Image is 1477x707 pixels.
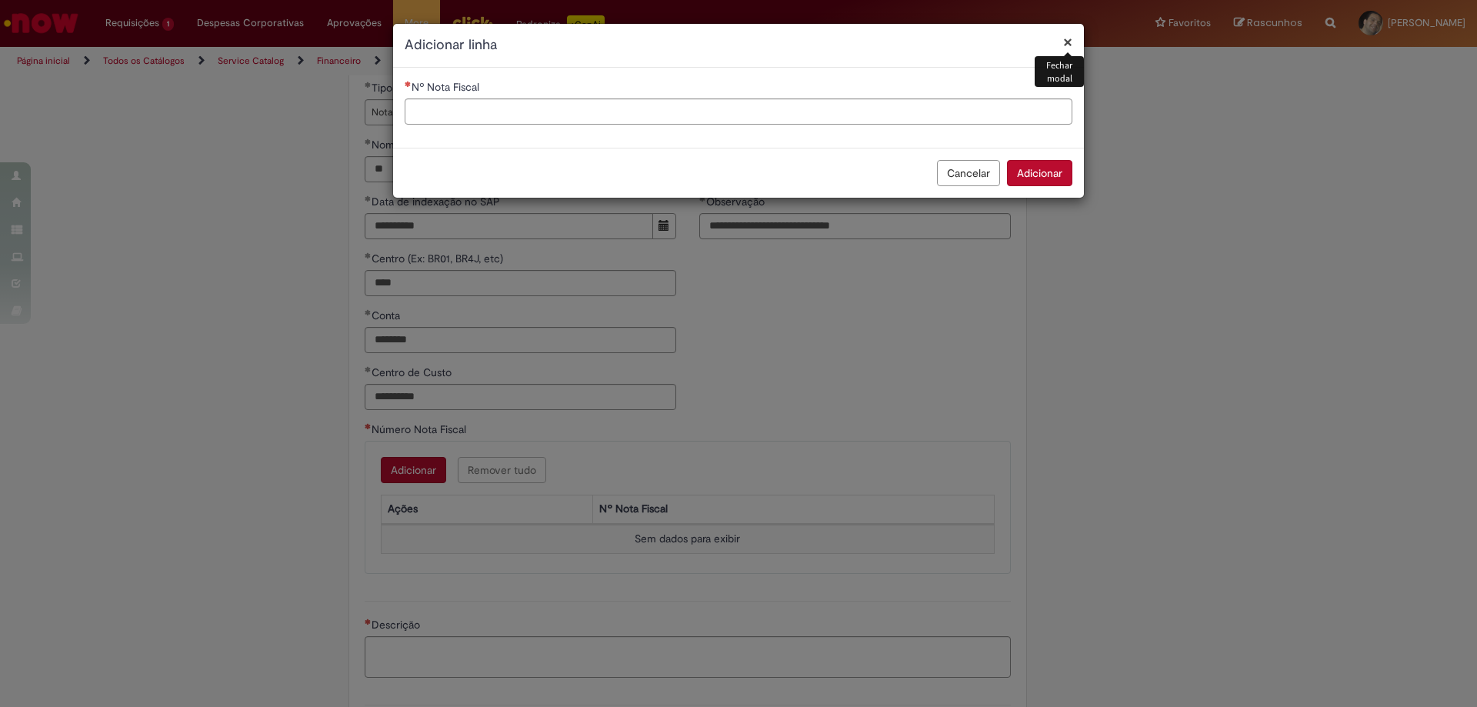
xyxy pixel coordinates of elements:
[1063,34,1072,50] button: Fechar modal
[937,160,1000,186] button: Cancelar
[1035,56,1084,87] div: Fechar modal
[405,35,1072,55] h2: Adicionar linha
[405,98,1072,125] input: Nº Nota Fiscal
[412,80,482,94] span: Nº Nota Fiscal
[1007,160,1072,186] button: Adicionar
[405,81,412,87] span: Necessários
